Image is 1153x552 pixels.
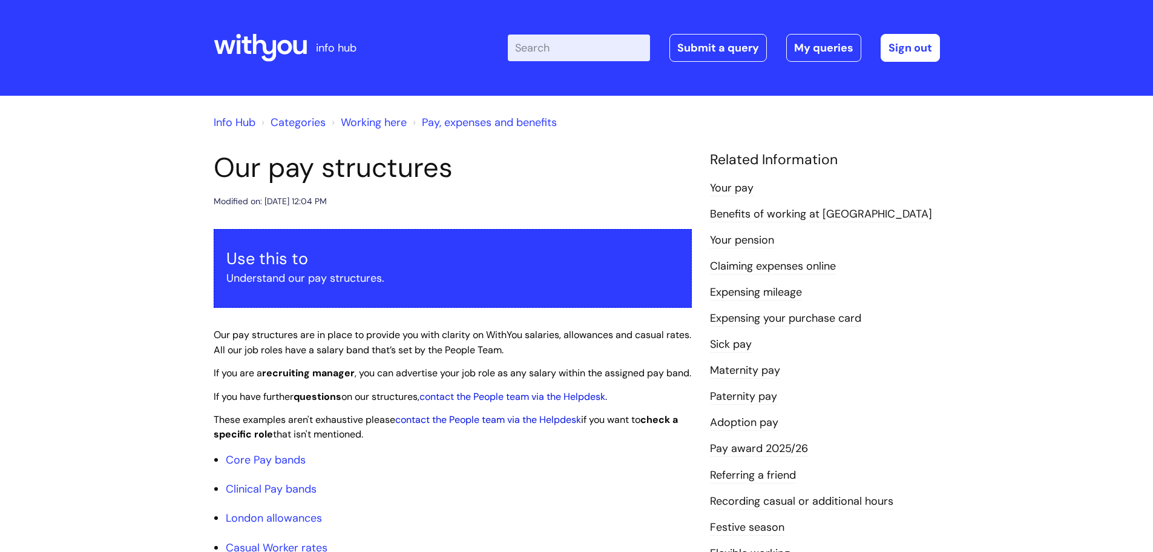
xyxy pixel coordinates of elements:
a: Sign out [881,34,940,62]
a: Your pension [710,233,774,248]
input: Search [508,35,650,61]
a: Clinical Pay bands [226,482,317,496]
span: Our pay structures are in place to provide you with clarity on WithYou salaries, allowances and c... [214,328,691,356]
a: Adoption pay [710,415,778,431]
li: Working here [329,113,407,132]
a: Core Pay bands [226,453,306,467]
a: Your pay [710,181,754,196]
a: Submit a query [669,34,767,62]
h3: Use this to [226,249,679,268]
a: Pay, expenses and benefits [422,115,557,130]
a: Recording casual or additional hours [710,494,893,510]
a: contact the People team via the Helpdesk [419,390,605,403]
a: Expensing your purchase card [710,311,861,327]
h4: Related Information [710,151,940,168]
a: My queries [786,34,861,62]
div: | - [508,34,940,62]
h1: Our pay structures [214,151,692,184]
a: Categories [271,115,326,130]
a: Paternity pay [710,389,777,405]
a: Sick pay [710,337,752,353]
span: If you are a , you can advertise your job role as any salary within the assigned pay band. [214,367,691,379]
li: Solution home [258,113,326,132]
div: Modified on: [DATE] 12:04 PM [214,194,327,209]
span: If you have further on our structures, . [214,390,607,403]
strong: questions [294,390,341,403]
a: Referring a friend [710,468,796,484]
a: Benefits of working at [GEOGRAPHIC_DATA] [710,207,932,222]
p: info hub [316,38,356,58]
strong: recruiting manager [262,367,355,379]
a: contact the People team via the Helpdesk [395,413,581,426]
a: London allowances [226,511,322,525]
a: Expensing mileage [710,285,802,301]
li: Pay, expenses and benefits [410,113,557,132]
a: Pay award 2025/26 [710,441,808,457]
span: These examples aren't exhaustive please if you want to that isn't mentioned. [214,413,678,441]
a: Claiming expenses online [710,259,836,274]
a: Maternity pay [710,363,780,379]
a: Working here [341,115,407,130]
p: Understand our pay structures. [226,268,679,288]
a: Festive season [710,520,784,536]
a: Info Hub [214,115,255,130]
